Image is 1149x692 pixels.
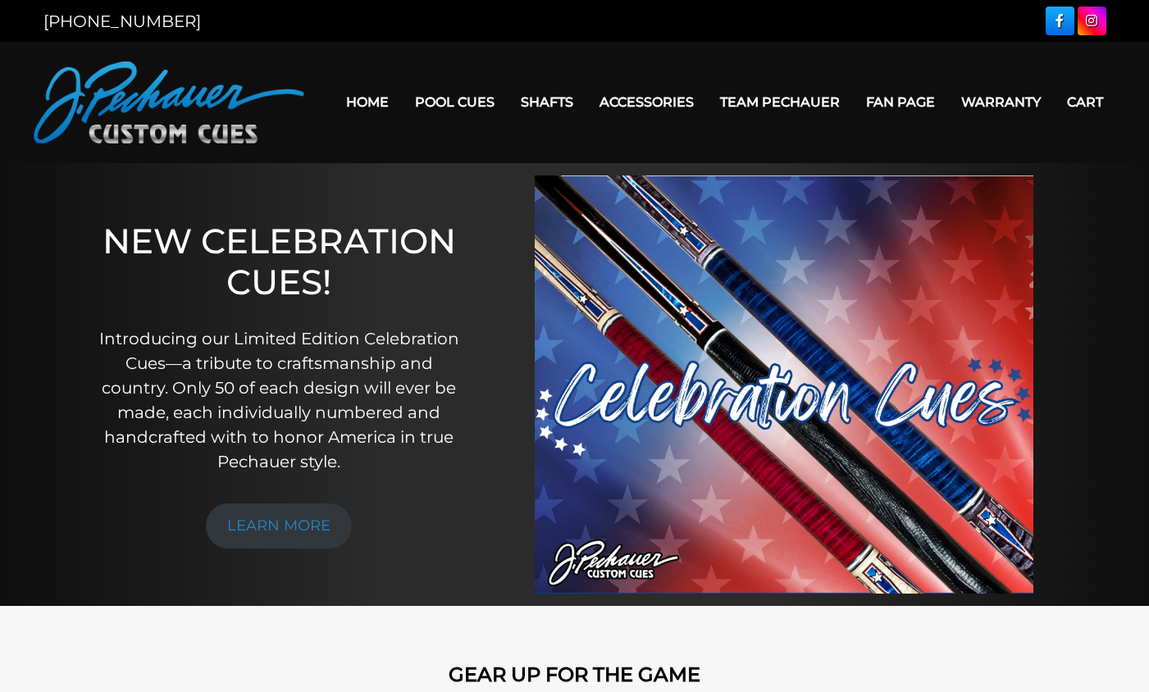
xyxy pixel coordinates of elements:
a: Fan Page [853,81,948,123]
a: Warranty [948,81,1054,123]
strong: GEAR UP FOR THE GAME [449,662,700,686]
h1: NEW CELEBRATION CUES! [94,221,463,303]
a: [PHONE_NUMBER] [43,11,201,31]
a: Team Pechauer [707,81,853,123]
img: Pechauer Custom Cues [34,61,304,143]
a: Cart [1054,81,1116,123]
a: Accessories [586,81,707,123]
p: Introducing our Limited Edition Celebration Cues—a tribute to craftsmanship and country. Only 50 ... [94,326,463,474]
a: LEARN MORE [206,503,352,549]
a: Home [333,81,402,123]
a: Pool Cues [402,81,508,123]
a: Shafts [508,81,586,123]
